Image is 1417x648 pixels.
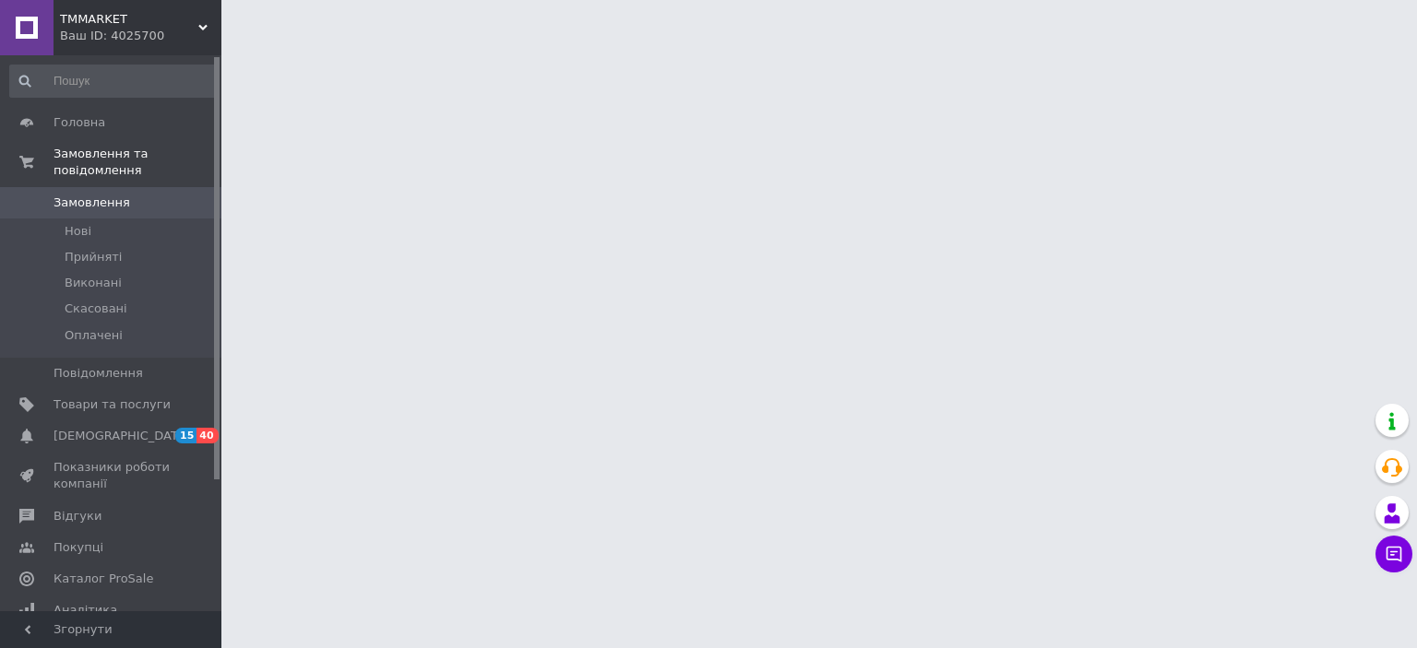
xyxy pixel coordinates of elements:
[54,571,153,587] span: Каталог ProSale
[54,194,130,211] span: Замовлення
[65,223,91,240] span: Нові
[60,11,198,28] span: TMMARKET
[54,114,105,131] span: Головна
[54,602,117,619] span: Аналітика
[65,327,123,344] span: Оплачені
[65,249,122,265] span: Прийняті
[9,65,218,98] input: Пошук
[54,428,190,444] span: [DEMOGRAPHIC_DATA]
[54,146,221,179] span: Замовлення та повідомлення
[1375,536,1412,572] button: Чат з покупцем
[175,428,196,443] span: 15
[54,365,143,382] span: Повідомлення
[54,539,103,556] span: Покупці
[54,508,101,524] span: Відгуки
[196,428,218,443] span: 40
[65,300,127,317] span: Скасовані
[60,28,221,44] div: Ваш ID: 4025700
[54,396,171,413] span: Товари та послуги
[65,275,122,291] span: Виконані
[54,459,171,492] span: Показники роботи компанії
